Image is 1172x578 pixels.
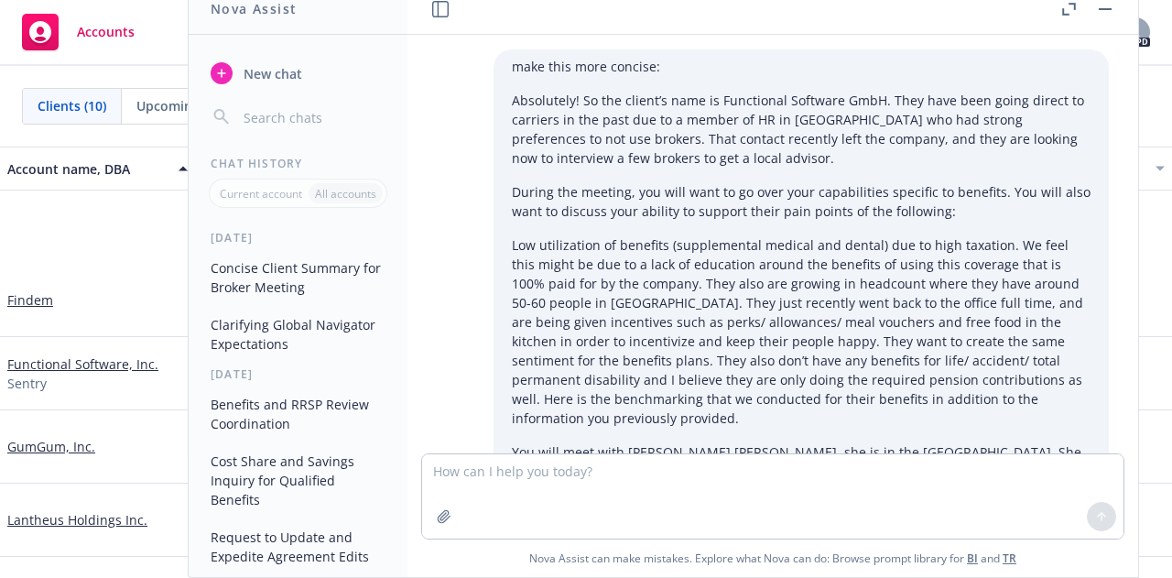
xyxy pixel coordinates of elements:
[512,442,1091,539] p: You will meet with [PERSON_NAME] [PERSON_NAME], she is in the [GEOGRAPHIC_DATA]. She is looking f...
[1003,551,1016,566] a: TR
[77,25,135,39] span: Accounts
[189,366,407,382] div: [DATE]
[240,64,302,83] span: New chat
[7,374,47,393] span: Sentry
[512,91,1091,168] p: Absolutely! So the client’s name is Functional Software GmbH. They have been going direct to carr...
[512,182,1091,221] p: During the meeting, you will want to go over your capabilities specific to benefits. You will als...
[7,159,168,179] div: Account name, DBA
[240,104,385,130] input: Search chats
[512,57,1091,76] p: make this more concise:
[189,156,407,171] div: Chat History
[203,310,393,359] button: Clarifying Global Navigator Expectations
[189,230,407,245] div: [DATE]
[136,96,277,115] span: Upcoming renewals (0)
[7,354,158,374] a: Functional Software, Inc.
[7,510,147,529] a: Lantheus Holdings Inc.
[415,540,1131,577] span: Nova Assist can make mistakes. Explore what Nova can do: Browse prompt library for and
[7,437,95,456] a: GumGum, Inc.
[220,186,302,202] p: Current account
[15,6,142,58] a: Accounts
[38,96,106,115] span: Clients (10)
[203,522,393,572] button: Request to Update and Expedite Agreement Edits
[203,389,393,439] button: Benefits and RRSP Review Coordination
[203,57,393,90] button: New chat
[315,186,376,202] p: All accounts
[203,253,393,302] button: Concise Client Summary for Broker Meeting
[512,235,1091,428] p: Low utilization of benefits (supplemental medical and dental) due to high taxation. We feel this ...
[203,446,393,515] button: Cost Share and Savings Inquiry for Qualified Benefits
[7,290,53,310] a: Findem
[967,551,978,566] a: BI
